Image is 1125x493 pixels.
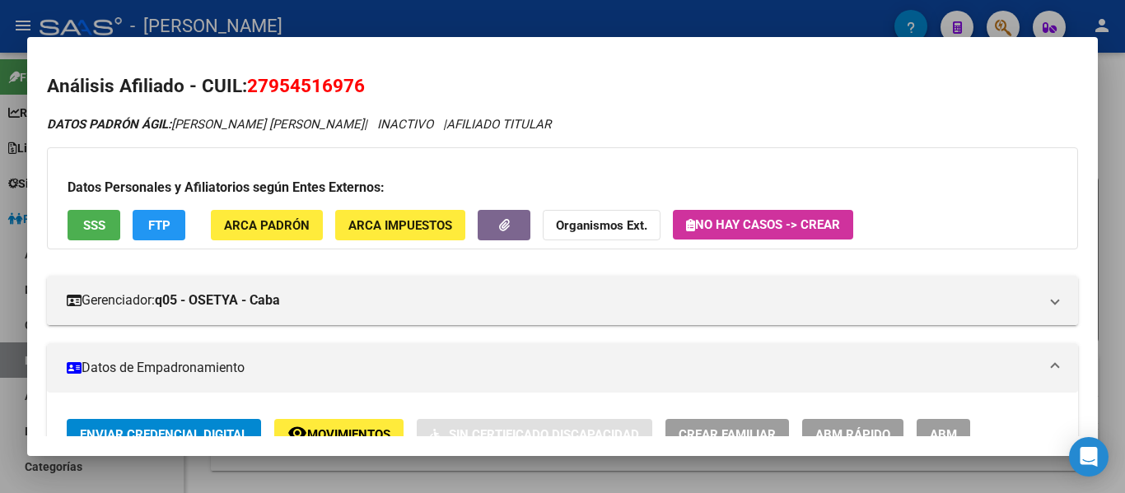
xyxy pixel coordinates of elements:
[449,427,639,442] span: Sin Certificado Discapacidad
[67,358,1039,378] mat-panel-title: Datos de Empadronamiento
[155,291,280,310] strong: q05 - OSETYA - Caba
[47,117,551,132] i: | INACTIVO |
[930,427,957,442] span: ABM
[679,427,776,442] span: Crear Familiar
[335,210,465,240] button: ARCA Impuestos
[68,210,120,240] button: SSS
[67,419,261,449] button: Enviar Credencial Digital
[686,217,840,232] span: No hay casos -> Crear
[556,218,647,233] strong: Organismos Ext.
[224,218,310,233] span: ARCA Padrón
[673,210,853,240] button: No hay casos -> Crear
[47,343,1078,393] mat-expansion-panel-header: Datos de Empadronamiento
[67,291,1039,310] mat-panel-title: Gerenciador:
[211,210,323,240] button: ARCA Padrón
[133,210,185,240] button: FTP
[815,427,890,442] span: ABM Rápido
[417,419,652,449] button: Sin Certificado Discapacidad
[274,419,404,449] button: Movimientos
[446,117,551,132] span: AFILIADO TITULAR
[47,72,1078,100] h2: Análisis Afiliado - CUIL:
[47,276,1078,325] mat-expansion-panel-header: Gerenciador:q05 - OSETYA - Caba
[83,218,105,233] span: SSS
[287,423,307,443] mat-icon: remove_red_eye
[47,117,171,132] strong: DATOS PADRÓN ÁGIL:
[80,427,248,442] span: Enviar Credencial Digital
[1069,437,1109,477] div: Open Intercom Messenger
[917,419,970,449] button: ABM
[307,427,390,442] span: Movimientos
[665,419,789,449] button: Crear Familiar
[348,218,452,233] span: ARCA Impuestos
[543,210,661,240] button: Organismos Ext.
[148,218,170,233] span: FTP
[247,75,365,96] span: 27954516976
[47,117,364,132] span: [PERSON_NAME] [PERSON_NAME]
[802,419,903,449] button: ABM Rápido
[68,178,1057,198] h3: Datos Personales y Afiliatorios según Entes Externos:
